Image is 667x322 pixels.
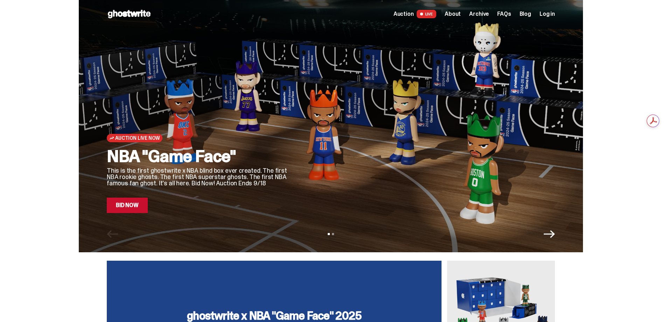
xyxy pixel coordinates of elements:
span: LIVE [417,10,437,18]
span: Auction [394,11,414,17]
a: Bid Now [107,198,148,213]
a: Archive [469,11,489,17]
p: This is the first ghostwrite x NBA blind box ever created. The first NBA rookie ghosts. The first... [107,167,289,186]
h2: NBA "Game Face" [107,148,289,165]
button: View slide 1 [328,233,330,235]
button: View slide 2 [332,233,334,235]
h3: ghostwrite x NBA "Game Face" 2025 [187,310,361,321]
a: FAQs [497,11,511,17]
span: Auction Live Now [115,135,160,141]
a: Log in [540,11,555,17]
a: Blog [520,11,531,17]
button: Next [544,228,555,240]
a: About [445,11,461,17]
a: Auction LIVE [394,10,436,18]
